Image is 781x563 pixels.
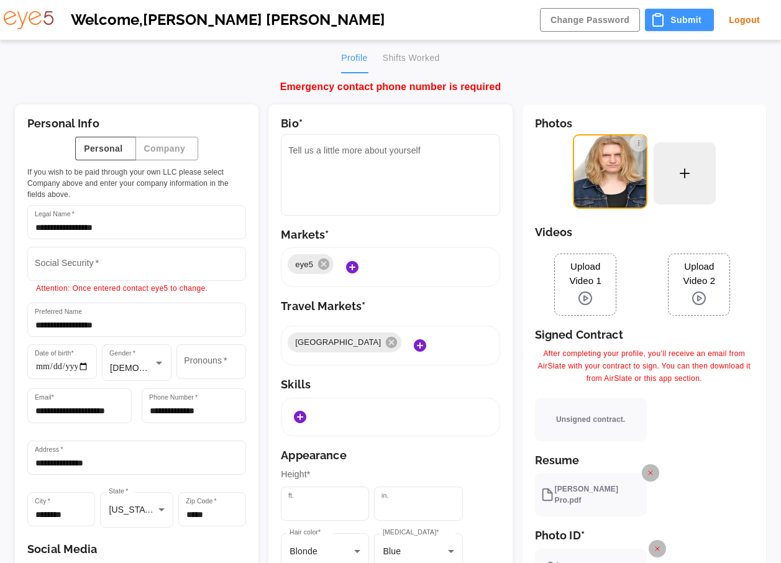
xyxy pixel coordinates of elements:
[103,345,171,380] div: [DEMOGRAPHIC_DATA]
[535,529,754,542] h6: Photo ID*
[4,11,53,29] img: eye5
[535,226,754,239] h6: Videos
[75,137,135,161] button: Personal
[281,468,500,482] p: Height*
[109,487,128,496] label: State
[535,454,754,467] h6: Resume
[288,254,334,274] div: eye5
[281,300,500,313] h6: Travel Markets*
[340,255,365,280] button: Add Markets
[100,492,173,528] div: [US_STATE]
[27,167,246,200] span: If you wish to be paid through your own LLC please select Company above and enter your company in...
[675,260,723,288] span: Upload Video 2
[35,307,82,316] label: Preferred Name
[540,8,640,32] button: Change Password
[408,333,432,358] button: Add Markets
[341,43,367,73] button: Profile
[35,497,50,506] label: City
[281,228,500,242] h6: Markets*
[383,528,439,537] label: [MEDICAL_DATA]*
[5,70,766,94] div: Emergency contact phone number is required
[561,260,610,288] span: Upload Video 1
[290,528,321,537] label: Hair color*
[556,414,625,425] span: Unsigned contract.
[35,445,63,454] label: Address
[27,137,246,161] div: outlined button group
[535,328,754,342] h6: Signed Contract
[186,497,217,506] label: Zip Code
[149,393,198,402] label: Phone Number
[288,336,388,349] span: [GEOGRAPHIC_DATA]
[35,393,54,402] label: Email*
[109,349,135,358] label: Gender
[535,117,754,130] h6: Photos
[288,491,294,500] label: ft.
[288,332,401,352] div: [GEOGRAPHIC_DATA]
[645,9,714,32] button: Submit
[27,542,246,556] h6: Social Media
[35,209,75,219] label: Legal Name
[281,378,500,391] h6: Skills
[535,348,754,385] span: After completing your profile, you'll receive an email from AirSlate with your contract to sign. ...
[281,449,500,462] h6: Appearance
[719,9,770,32] button: Logout
[630,134,647,152] button: Options
[135,137,199,161] button: Company
[573,134,647,209] img: Headshot 1.JPG
[288,259,321,271] span: eye5
[541,483,623,506] div: [PERSON_NAME] Pro.pdf
[27,117,246,130] h6: Personal Info
[35,349,74,358] label: Date of birth*
[36,284,208,293] span: Attention: Once entered contact eye5 to change.
[71,11,523,29] h5: Welcome, [PERSON_NAME] [PERSON_NAME]
[381,491,388,500] label: in.
[288,405,313,429] button: Add Skills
